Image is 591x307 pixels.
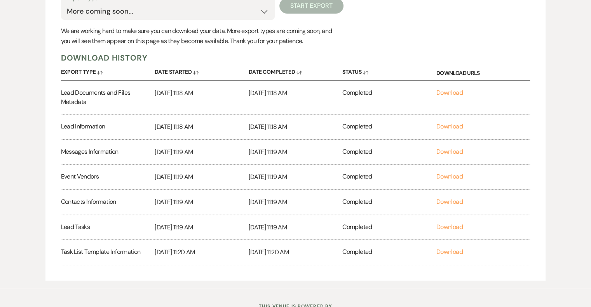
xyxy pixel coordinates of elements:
[61,63,155,78] button: Export Type
[436,223,463,231] a: Download
[61,190,155,215] div: Contacts Information
[155,147,249,157] p: [DATE] 11:19 AM
[155,63,249,78] button: Date Started
[249,122,343,132] p: [DATE] 11:18 AM
[436,172,463,180] a: Download
[436,122,463,130] a: Download
[436,88,463,97] a: Download
[155,88,249,98] p: [DATE] 11:18 AM
[249,172,343,182] p: [DATE] 11:19 AM
[249,88,343,98] p: [DATE] 11:18 AM
[61,240,155,265] div: Task List Template Information
[249,222,343,232] p: [DATE] 11:19 AM
[342,81,436,114] div: Completed
[155,172,249,182] p: [DATE] 11:19 AM
[342,114,436,139] div: Completed
[61,114,155,139] div: Lead Information
[249,147,343,157] p: [DATE] 11:19 AM
[61,215,155,240] div: Lead Tasks
[249,63,343,78] button: Date Completed
[155,247,249,257] p: [DATE] 11:20 AM
[342,140,436,165] div: Completed
[249,247,343,257] p: [DATE] 11:20 AM
[342,215,436,240] div: Completed
[61,26,333,46] p: We are working hard to make sure you can download your data. More export types are coming soon, a...
[61,81,155,114] div: Lead Documents and Files Metadata
[155,222,249,232] p: [DATE] 11:19 AM
[61,53,530,63] h5: Download History
[342,165,436,189] div: Completed
[436,248,463,256] a: Download
[436,63,530,80] div: Download URLs
[436,198,463,206] a: Download
[61,140,155,165] div: Messages Information
[342,240,436,265] div: Completed
[342,63,436,78] button: Status
[249,197,343,207] p: [DATE] 11:19 AM
[155,197,249,207] p: [DATE] 11:19 AM
[342,190,436,215] div: Completed
[436,147,463,156] a: Download
[61,165,155,189] div: Event Vendors
[155,122,249,132] p: [DATE] 11:18 AM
